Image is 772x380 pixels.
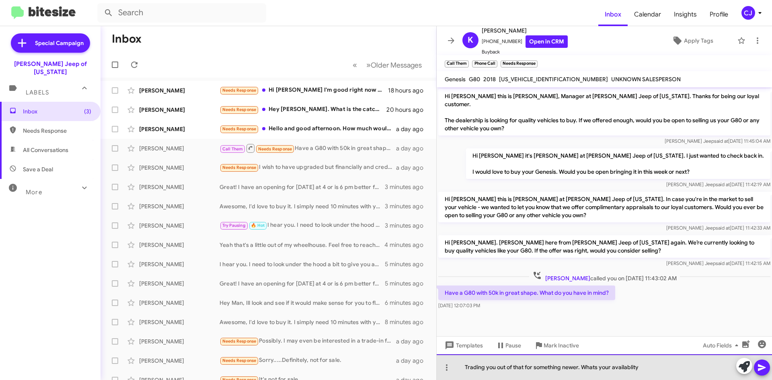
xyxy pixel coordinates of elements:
div: [PERSON_NAME] [139,318,220,326]
div: 3 minutes ago [385,183,430,191]
small: Needs Response [501,60,538,68]
button: Pause [489,338,528,353]
div: a day ago [396,337,430,345]
span: [PERSON_NAME] Jeep [DATE] 11:45:04 AM [665,138,770,144]
p: Hi [PERSON_NAME] this is [PERSON_NAME] at [PERSON_NAME] Jeep of [US_STATE]. In case you're in the... [438,192,770,222]
span: UNKNOWN SALESPERSON [611,76,681,83]
span: Inbox [23,107,91,115]
div: [PERSON_NAME] [139,106,220,114]
div: 6 minutes ago [385,299,430,307]
h1: Inbox [112,33,142,45]
div: Have a G80 with 50k in great shape. What do you have in mind? [220,143,396,153]
div: Trading you out of that for something newer. Whats your availablity [437,354,772,380]
div: Awesome, I'd love to buy it. I simply need 10 minutes with your vehicle to maximize your offer. A... [220,318,385,326]
button: Mark Inactive [528,338,585,353]
div: [PERSON_NAME] [139,222,220,230]
span: Older Messages [371,61,422,70]
span: Try Pausing [222,223,246,228]
div: [PERSON_NAME] [139,183,220,191]
span: More [26,189,42,196]
span: » [366,60,371,70]
div: [PERSON_NAME] [139,202,220,210]
span: Templates [443,338,483,353]
button: Templates [437,338,489,353]
span: [PERSON_NAME] [482,26,568,35]
span: [US_VEHICLE_IDENTIFICATION_NUMBER] [499,76,608,83]
div: 5 minutes ago [385,260,430,268]
span: Needs Response [222,339,257,344]
span: Needs Response [222,107,257,112]
span: [PERSON_NAME] [545,275,590,282]
span: Calendar [628,3,667,26]
span: Needs Response [222,88,257,93]
div: I hear you. I need to look under the hood a bit to give you an exact number. It's absolutely wort... [220,260,385,268]
div: 18 hours ago [388,86,430,94]
small: Phone Call [472,60,497,68]
span: 🔥 Hot [251,223,265,228]
span: G80 [469,76,480,83]
span: Call Them [222,146,243,152]
div: Awesome, I'd love to buy it. I simply need 10 minutes with your vehicle to maximize your offer. A... [220,202,385,210]
span: Pause [505,338,521,353]
div: Hey [PERSON_NAME]. What is the catch to this offer? [220,105,386,114]
div: [PERSON_NAME] [139,260,220,268]
a: Insights [667,3,703,26]
span: K [468,34,473,47]
div: Hey Man, Ill look and see if it would make sense for you to flip out of that one into another bad... [220,299,385,307]
div: Possibly. I may even be interested in a trade-in for a newer model. [220,337,396,346]
div: [PERSON_NAME] [139,279,220,288]
div: Great! I have an opening for [DATE] at 4 or is 6 pm better for you? [220,279,385,288]
p: Have a G80 with 50k in great shape. What do you have in mind? [438,286,615,300]
div: a day ago [396,164,430,172]
div: I hear you. I need to look under the hood a bit to give you an exact number. It's absolutely wort... [220,221,385,230]
span: Special Campaign [35,39,84,47]
button: Auto Fields [696,338,748,353]
span: said at [716,260,730,266]
span: [PERSON_NAME] Jeep [DATE] 11:42:33 AM [666,225,770,231]
span: Auto Fields [703,338,741,353]
div: Hello and good afternoon. How much would you be willing to purchase it for? Is it something where... [220,124,396,134]
span: Apply Tags [684,33,713,48]
span: [PERSON_NAME] Jeep [DATE] 11:42:19 AM [666,181,770,187]
div: 5 minutes ago [385,279,430,288]
span: called you on [DATE] 11:43:02 AM [529,271,680,282]
a: Open in CRM [526,35,568,48]
span: Needs Response [222,126,257,131]
span: [PHONE_NUMBER] [482,35,568,48]
a: Special Campaign [11,33,90,53]
span: 2018 [483,76,496,83]
span: Labels [26,89,49,96]
div: a day ago [396,357,430,365]
span: All Conversations [23,146,68,154]
span: said at [714,138,728,144]
div: a day ago [396,125,430,133]
div: [PERSON_NAME] [139,125,220,133]
div: Yeah that's a little out of my wheelhouse. Feel free to reach out if I can help in the future!👍 [220,241,384,249]
span: Save a Deal [23,165,53,173]
div: [PERSON_NAME] [139,164,220,172]
p: Hi [PERSON_NAME]. [PERSON_NAME] here from [PERSON_NAME] Jeep of [US_STATE] again. We’re currently... [438,235,770,258]
span: said at [716,225,730,231]
button: Previous [348,57,362,73]
button: Next [361,57,427,73]
div: [PERSON_NAME] [139,357,220,365]
span: [DATE] 12:07:03 PM [438,302,480,308]
span: Needs Response [23,127,91,135]
div: 3 minutes ago [385,222,430,230]
span: Mark Inactive [544,338,579,353]
span: said at [716,181,730,187]
button: CJ [735,6,763,20]
small: Call Them [445,60,469,68]
span: Buyback [482,48,568,56]
div: 3 minutes ago [385,202,430,210]
button: Apply Tags [651,33,733,48]
a: Profile [703,3,735,26]
div: 4 minutes ago [384,241,430,249]
div: [PERSON_NAME] [139,144,220,152]
div: 8 minutes ago [385,318,430,326]
a: Inbox [598,3,628,26]
span: Needs Response [222,358,257,363]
